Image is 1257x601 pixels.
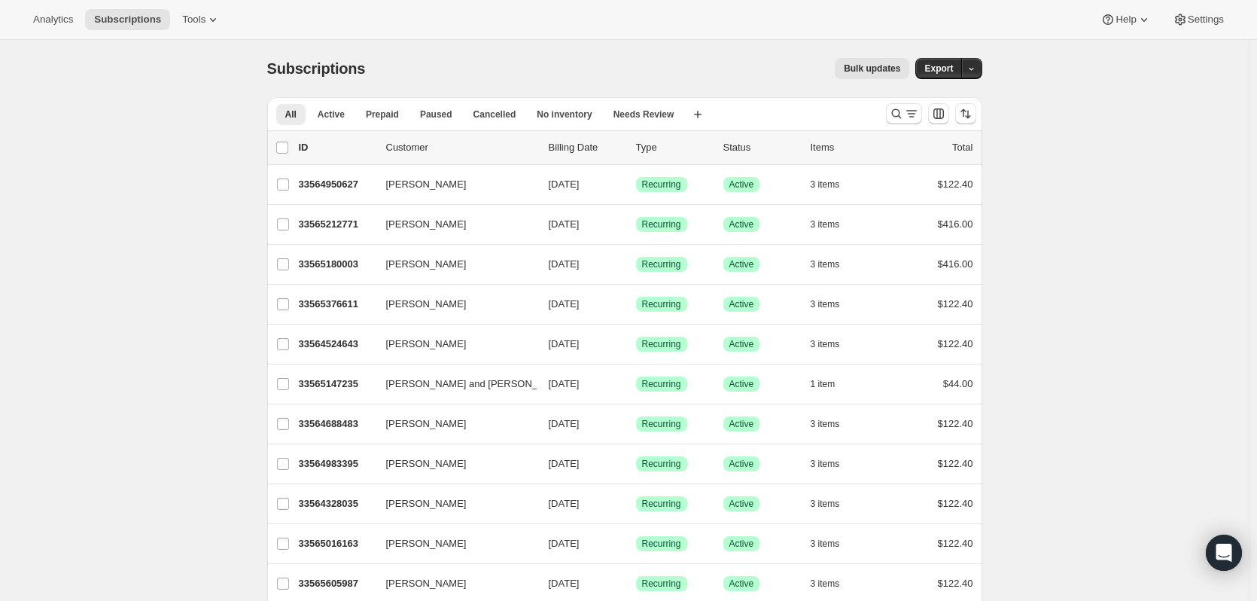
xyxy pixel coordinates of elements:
div: 33565212771[PERSON_NAME][DATE]SuccessRecurringSuccessActive3 items$416.00 [299,214,973,235]
div: 33565376611[PERSON_NAME][DATE]SuccessRecurringSuccessActive3 items$122.40 [299,294,973,315]
button: 3 items [811,294,857,315]
p: 33565147235 [299,377,374,392]
p: 33565605987 [299,576,374,591]
span: Recurring [642,418,681,430]
span: $122.40 [938,298,973,310]
button: 3 items [811,533,857,554]
span: Active [729,418,754,430]
span: $44.00 [943,378,973,389]
p: 33565180003 [299,257,374,272]
p: 33565376611 [299,297,374,312]
button: 3 items [811,453,857,474]
div: IDCustomerBilling DateTypeStatusItemsTotal [299,140,973,155]
div: 33564983395[PERSON_NAME][DATE]SuccessRecurringSuccessActive3 items$122.40 [299,453,973,474]
button: Search and filter results [886,103,922,124]
span: Active [729,578,754,590]
span: [DATE] [549,378,580,389]
span: Active [729,498,754,510]
button: Export [915,58,962,79]
span: $122.40 [938,458,973,469]
span: [PERSON_NAME] [386,257,467,272]
span: Recurring [642,498,681,510]
span: [DATE] [549,498,580,509]
button: 3 items [811,413,857,435]
span: 3 items [811,498,840,510]
span: Bulk updates [844,63,900,75]
span: Active [729,378,754,390]
span: Subscriptions [267,60,366,77]
button: 3 items [811,493,857,514]
span: 3 items [811,178,840,191]
button: 3 items [811,573,857,594]
button: [PERSON_NAME] [377,212,528,236]
span: Recurring [642,458,681,470]
button: [PERSON_NAME] [377,572,528,596]
button: Help [1091,9,1160,30]
span: [PERSON_NAME] [386,297,467,312]
div: Type [636,140,711,155]
span: 3 items [811,298,840,310]
button: 3 items [811,254,857,275]
p: 33564950627 [299,177,374,192]
button: [PERSON_NAME] [377,292,528,316]
span: Recurring [642,218,681,230]
p: 33564983395 [299,456,374,471]
span: Active [729,298,754,310]
span: [DATE] [549,298,580,310]
span: [PERSON_NAME] [386,576,467,591]
span: [DATE] [549,458,580,469]
button: [PERSON_NAME] [377,532,528,556]
p: 33565212771 [299,217,374,232]
button: Subscriptions [85,9,170,30]
span: Export [924,63,953,75]
span: Analytics [33,14,73,26]
span: Recurring [642,378,681,390]
span: Active [729,338,754,350]
div: 33565180003[PERSON_NAME][DATE]SuccessRecurringSuccessActive3 items$416.00 [299,254,973,275]
span: Needs Review [613,108,674,121]
span: Prepaid [366,108,399,121]
button: Sort the results [955,103,976,124]
button: Analytics [24,9,82,30]
span: $416.00 [938,258,973,270]
span: [PERSON_NAME] [386,456,467,471]
p: Customer [386,140,537,155]
span: $416.00 [938,218,973,230]
button: [PERSON_NAME] and [PERSON_NAME] [377,372,528,396]
p: 33564328035 [299,496,374,511]
button: 3 items [811,214,857,235]
span: Active [318,108,345,121]
span: Recurring [642,578,681,590]
span: [DATE] [549,338,580,349]
span: Active [729,458,754,470]
button: Customize table column order and visibility [928,103,949,124]
span: Recurring [642,338,681,350]
div: 33564328035[PERSON_NAME][DATE]SuccessRecurringSuccessActive3 items$122.40 [299,493,973,514]
span: [PERSON_NAME] [386,337,467,352]
div: 33565147235[PERSON_NAME] and [PERSON_NAME][DATE]SuccessRecurringSuccessActive1 item$44.00 [299,374,973,395]
span: [DATE] [549,418,580,429]
p: Billing Date [549,140,624,155]
span: [PERSON_NAME] [386,496,467,511]
span: Recurring [642,298,681,310]
span: Recurring [642,258,681,270]
button: [PERSON_NAME] [377,452,528,476]
p: 33564524643 [299,337,374,352]
span: [DATE] [549,258,580,270]
span: $122.40 [938,498,973,509]
span: Tools [182,14,205,26]
p: ID [299,140,374,155]
span: Active [729,218,754,230]
button: 3 items [811,174,857,195]
span: [PERSON_NAME] [386,177,467,192]
span: [DATE] [549,178,580,190]
div: 33565605987[PERSON_NAME][DATE]SuccessRecurringSuccessActive3 items$122.40 [299,573,973,594]
span: [DATE] [549,218,580,230]
button: 1 item [811,374,852,395]
button: Settings [1164,9,1233,30]
span: [DATE] [549,578,580,589]
button: Tools [173,9,230,30]
p: Status [723,140,799,155]
span: Help [1115,14,1136,26]
span: $122.40 [938,418,973,429]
